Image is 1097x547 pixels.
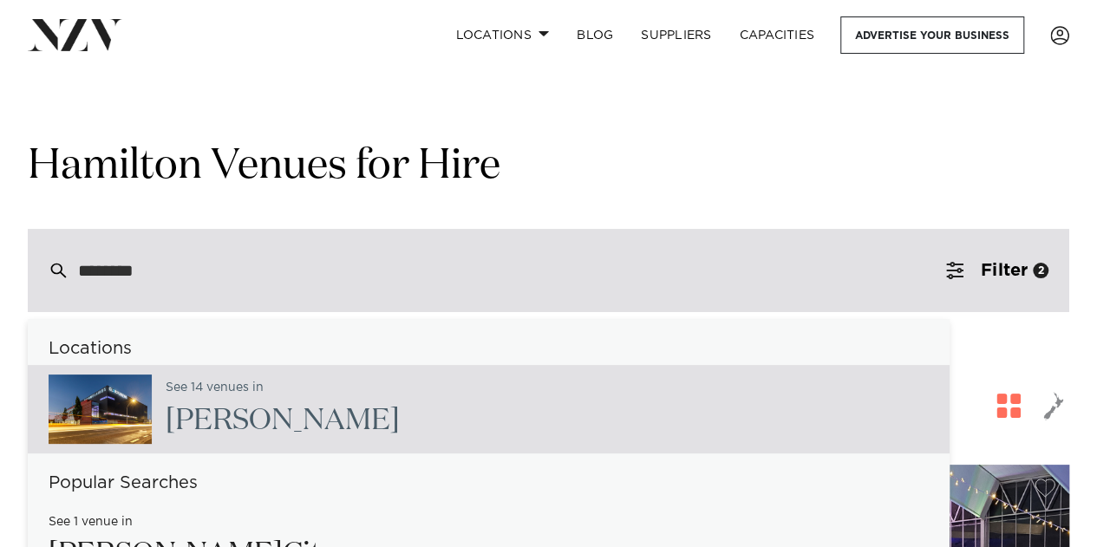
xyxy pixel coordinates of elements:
[627,16,725,54] a: SUPPLIERS
[28,340,950,358] h6: Locations
[49,516,133,529] small: See 1 venue in
[441,16,563,54] a: Locations
[840,16,1024,54] a: Advertise your business
[981,262,1028,279] span: Filter
[925,229,1069,312] button: Filter2
[166,381,264,394] small: See 14 venues in
[28,140,1069,194] h1: Hamilton Venues for Hire
[166,406,400,435] span: [PERSON_NAME]
[726,16,829,54] a: Capacities
[49,374,152,444] img: OvL0jdGB1PNBZz9FMaJ6ffO2UAAXOiqToW48lodI.jpg
[563,16,627,54] a: BLOG
[1033,263,1048,278] div: 2
[28,19,122,50] img: nzv-logo.png
[28,474,950,492] h6: Popular Searches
